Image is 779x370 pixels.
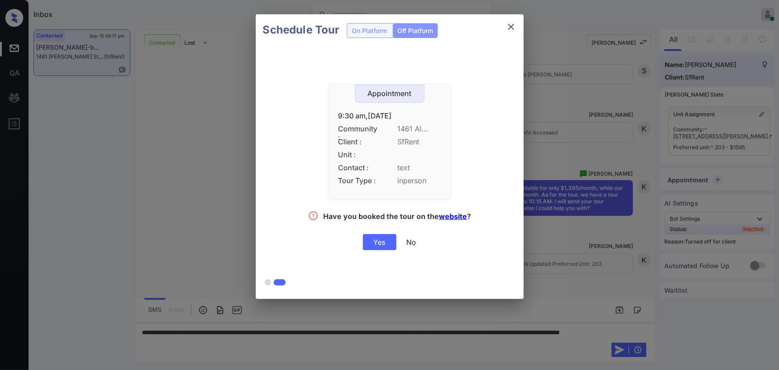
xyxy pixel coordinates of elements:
div: Appointment [355,89,424,98]
span: Community : [338,125,379,133]
span: inperson [398,177,441,185]
span: text [398,164,441,172]
div: Have you booked the tour on the ? [323,212,471,223]
h2: Schedule Tour [256,14,347,46]
div: Yes [363,234,396,250]
a: website [439,212,467,221]
span: Client : [338,138,379,146]
span: Tour Type : [338,177,379,185]
div: 9:30 am,[DATE] [338,112,441,120]
div: No [407,238,417,247]
span: Contact : [338,164,379,172]
span: SfRent [398,138,441,146]
span: 1461 Al... [398,125,441,133]
button: close [502,18,520,36]
span: Unit : [338,151,379,159]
